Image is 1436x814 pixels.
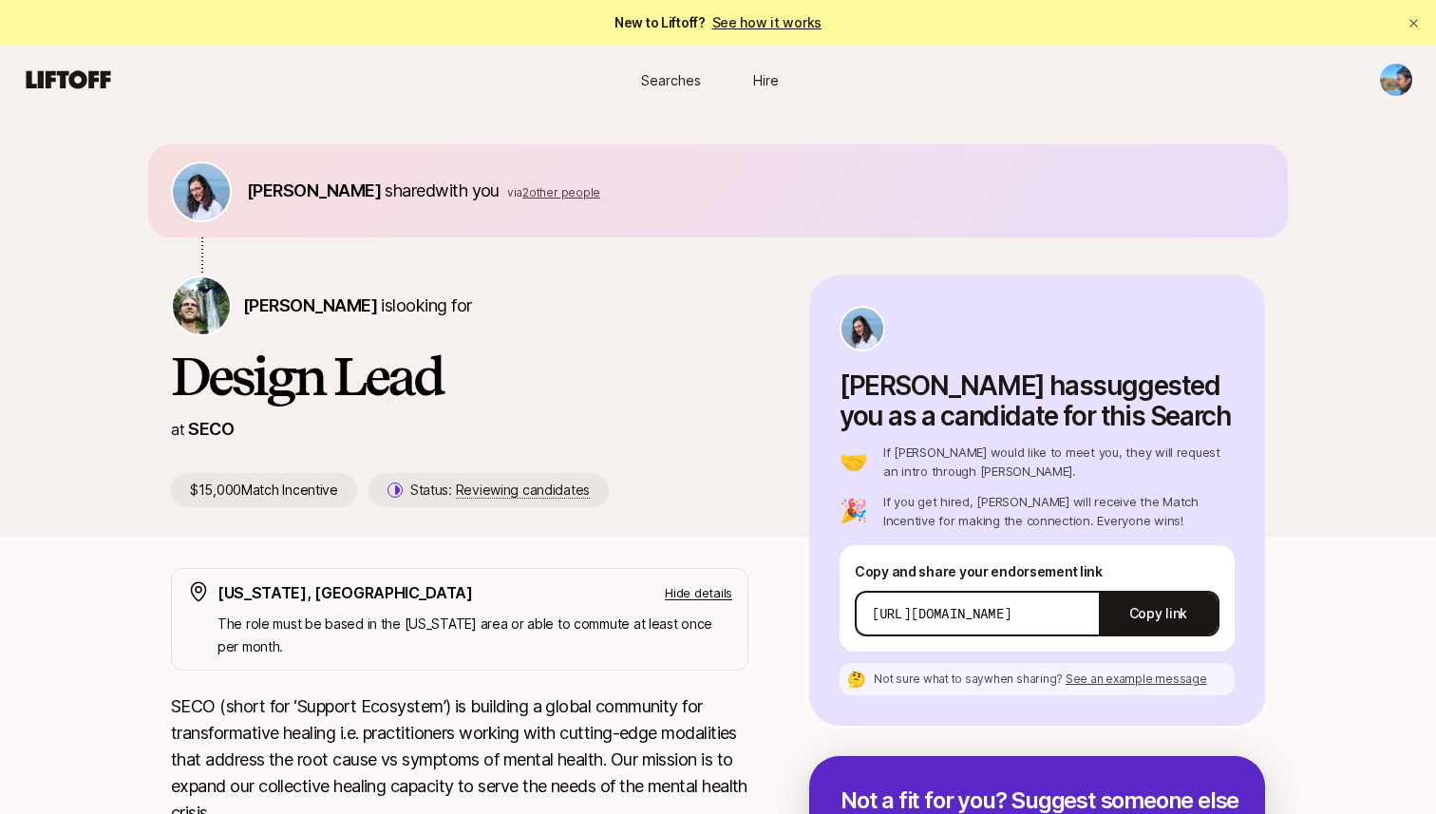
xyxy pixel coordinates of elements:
[217,580,473,605] p: [US_STATE], [GEOGRAPHIC_DATA]
[507,185,522,199] span: via
[1380,64,1412,96] img: Alex Beltechi
[840,500,868,522] p: 🎉
[841,308,883,350] img: 3b21b1e9_db0a_4655_a67f_ab9b1489a185.jpg
[1099,587,1218,640] button: Copy link
[173,163,230,220] img: 3b21b1e9_db0a_4655_a67f_ab9b1489a185.jpg
[614,11,822,34] span: New to Liftoff?
[243,293,471,319] p: is looking for
[718,63,813,98] a: Hire
[188,416,234,443] p: SECO
[623,63,718,98] a: Searches
[840,370,1235,431] p: [PERSON_NAME] has suggested you as a candidate for this Search
[456,482,590,499] span: Reviewing candidates
[753,70,779,90] span: Hire
[665,583,732,602] p: Hide details
[171,473,357,507] p: $15,000 Match Incentive
[874,671,1207,688] p: Not sure what to say when sharing ?
[847,672,866,687] p: 🤔
[872,604,1011,623] p: [URL][DOMAIN_NAME]
[883,492,1235,530] p: If you get hired, [PERSON_NAME] will receive the Match Incentive for making the connection. Every...
[173,277,230,334] img: Carter Cleveland
[855,560,1219,583] p: Copy and share your endorsement link
[171,417,184,442] p: at
[435,180,500,200] span: with you
[243,295,377,315] span: [PERSON_NAME]
[171,348,748,405] h1: Design Lead
[217,613,732,658] p: The role must be based in the [US_STATE] area or able to commute at least once per month.
[1379,63,1413,97] button: Alex Beltechi
[522,185,600,199] span: 2 other people
[840,450,868,473] p: 🤝
[841,787,1234,814] p: Not a fit for you? Suggest someone else
[247,180,381,200] span: [PERSON_NAME]
[1066,672,1207,686] span: See an example message
[712,14,822,30] a: See how it works
[641,70,701,90] span: Searches
[410,479,590,502] p: Status:
[247,178,600,204] p: shared
[883,443,1235,481] p: If [PERSON_NAME] would like to meet you, they will request an intro through [PERSON_NAME].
